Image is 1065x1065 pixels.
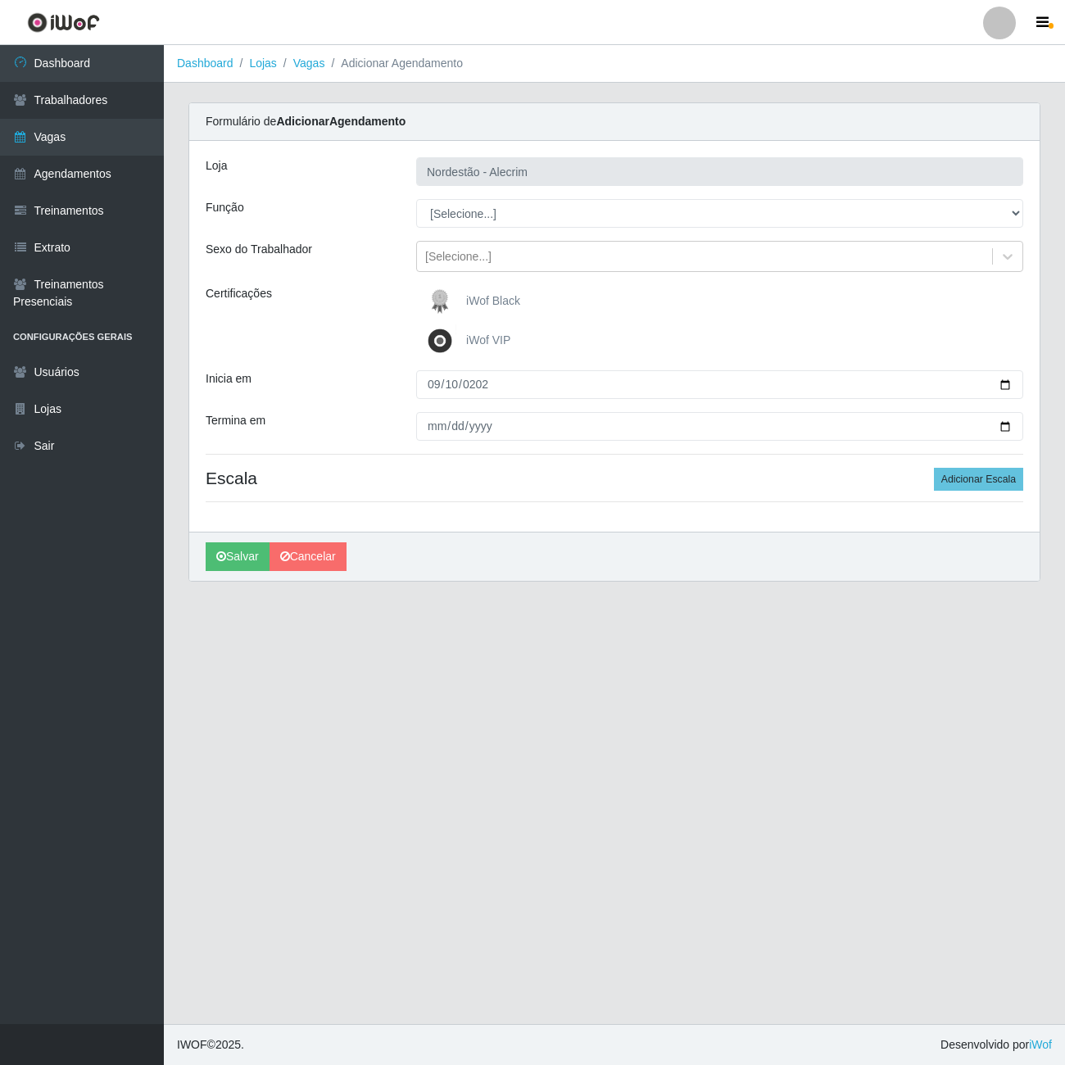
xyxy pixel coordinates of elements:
[934,468,1023,491] button: Adicionar Escala
[324,55,463,72] li: Adicionar Agendamento
[177,57,233,70] a: Dashboard
[416,412,1023,441] input: 00/00/0000
[206,157,227,174] label: Loja
[27,12,100,33] img: CoreUI Logo
[206,285,272,302] label: Certificações
[425,248,492,265] div: [Selecione...]
[270,542,347,571] a: Cancelar
[1029,1038,1052,1051] a: iWof
[177,1036,244,1054] span: © 2025 .
[276,115,406,128] strong: Adicionar Agendamento
[466,333,510,347] span: iWof VIP
[206,241,312,258] label: Sexo do Trabalhador
[164,45,1065,83] nav: breadcrumb
[189,103,1040,141] div: Formulário de
[416,370,1023,399] input: 00/00/0000
[206,199,244,216] label: Função
[206,370,252,387] label: Inicia em
[206,542,270,571] button: Salvar
[177,1038,207,1051] span: IWOF
[293,57,325,70] a: Vagas
[466,294,520,307] span: iWof Black
[424,324,463,357] img: iWof VIP
[249,57,276,70] a: Lojas
[206,468,1023,488] h4: Escala
[940,1036,1052,1054] span: Desenvolvido por
[206,412,265,429] label: Termina em
[424,285,463,318] img: iWof Black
